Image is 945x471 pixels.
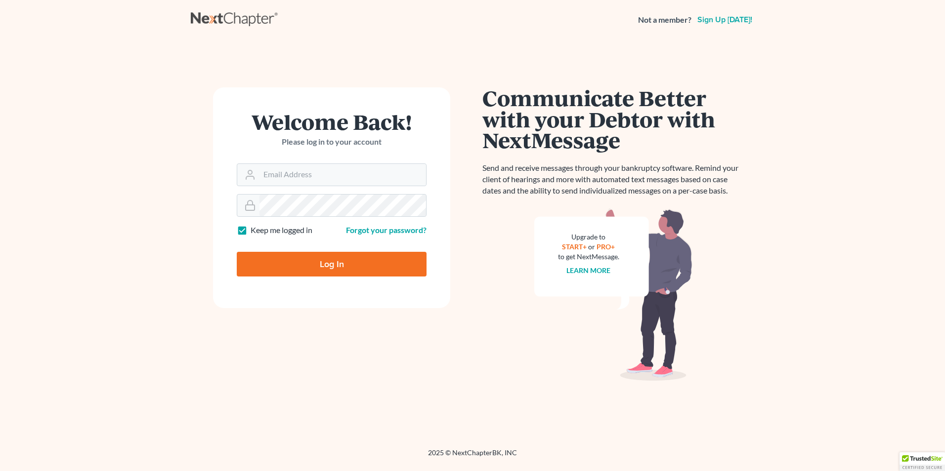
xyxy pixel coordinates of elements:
[482,162,744,196] p: Send and receive messages through your bankruptcy software. Remind your client of hearings and mo...
[900,452,945,471] div: TrustedSite Certified
[534,208,692,381] img: nextmessage_bg-59042aed3d76b12b5cd301f8e5b87938c9018125f34e5fa2b7a6b67550977c72.svg
[482,87,744,151] h1: Communicate Better with your Debtor with NextMessage
[237,252,427,276] input: Log In
[558,232,619,242] div: Upgrade to
[638,14,691,26] strong: Not a member?
[191,448,754,466] div: 2025 © NextChapterBK, INC
[562,242,587,251] a: START+
[695,16,754,24] a: Sign up [DATE]!
[558,252,619,262] div: to get NextMessage.
[346,225,427,235] a: Forgot your password?
[259,164,426,186] input: Email Address
[597,242,615,251] a: PRO+
[567,266,611,275] a: Learn more
[237,136,427,148] p: Please log in to your account
[251,225,312,236] label: Keep me logged in
[589,242,596,251] span: or
[237,111,427,132] h1: Welcome Back!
